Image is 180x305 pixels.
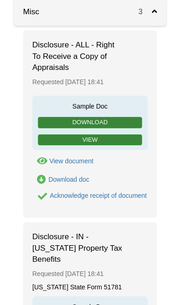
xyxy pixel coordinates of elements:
div: Acknowledge receipt of document [50,192,147,199]
span: Disclosure - IN - [US_STATE] Property Tax Benefits [32,231,125,265]
div: Requested [DATE] 18:41 [32,73,148,91]
button: Acknowledge receipt of document [32,191,48,202]
button: View Disclosure - ALL - Right To Receive a Copy of Appraisals [32,156,93,166]
span: Disclosure - ALL - Right To Receive a Copy of Appraisals [32,40,125,73]
a: Download Disclosure - ALL - Right To Receive a Copy of Appraisals [32,175,90,184]
a: Misc [14,7,39,16]
span: 3 [138,8,152,16]
div: Requested [DATE] 18:41 [32,265,148,283]
div: Download doc [48,176,90,183]
div: [US_STATE] State Form 51781 [32,283,148,292]
a: View [38,134,142,146]
div: View document [49,157,93,165]
a: Download [38,117,142,128]
span: Sample Doc [37,100,143,111]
